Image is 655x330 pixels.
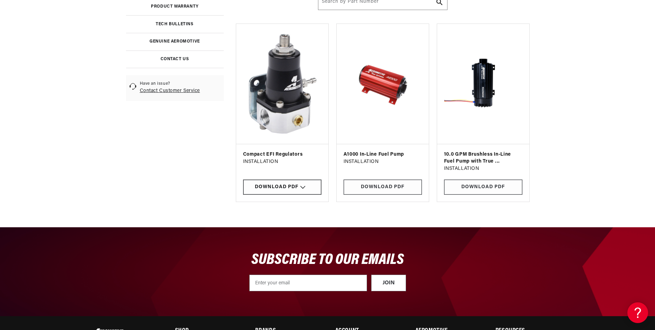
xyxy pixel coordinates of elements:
a: Download PDF [344,180,422,195]
img: f0651643a7f44886f2c866e5b7d603d3_a49590f3-ee09-4f48-a717-158803b2d4bb.jpg [344,31,422,137]
span: Have an issue? [140,81,200,87]
a: Download PDF [444,180,522,195]
h3: Compact EFI Regulators [243,151,321,158]
h3: A1000 In-Line Fuel Pump [344,151,422,158]
img: Compact EFI Regulators [242,29,322,139]
span: SUBSCRIBE TO OUR EMAILS [251,252,404,268]
input: Enter your email [249,275,367,291]
p: INSTALLATION [344,158,422,166]
p: INSTALLATION [444,165,522,173]
img: 10.0 GPM Brushless In-Line Fuel Pump with True Variable Speed Controller [444,31,522,137]
h3: 10.0 GPM Brushless In-Line Fuel Pump with True ... [444,151,522,165]
button: JOIN [371,275,406,291]
p: INSTALLATION [243,158,321,166]
a: Contact Customer Service [140,88,200,93]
